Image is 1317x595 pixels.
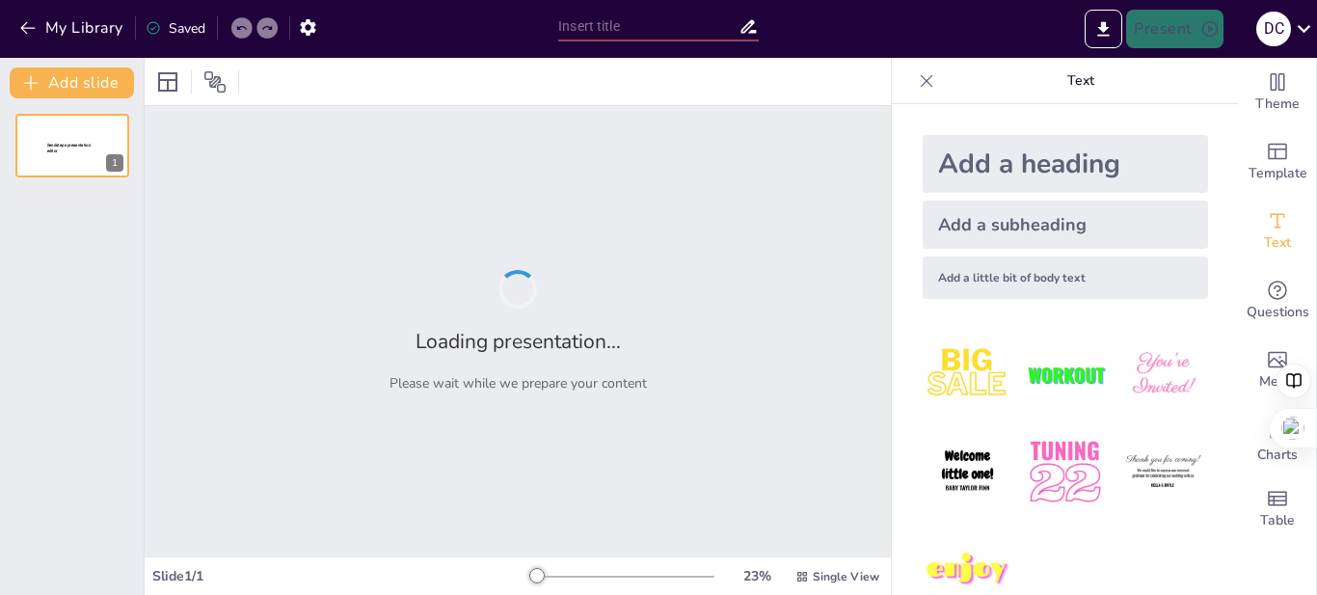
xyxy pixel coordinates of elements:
button: Add slide [10,68,134,98]
img: 3.jpeg [1118,330,1208,419]
p: Text [942,58,1220,104]
div: 1 [106,154,123,172]
div: Add charts and graphs [1239,405,1316,474]
span: Text [1264,232,1291,254]
div: Add ready made slides [1239,127,1316,197]
div: Add a little bit of body text [923,257,1208,299]
img: 4.jpeg [923,427,1012,517]
img: 5.jpeg [1020,427,1110,517]
div: Add a subheading [923,201,1208,249]
div: Change the overall theme [1239,58,1316,127]
span: Single View [813,569,879,584]
button: My Library [14,13,131,43]
div: Add a table [1239,474,1316,544]
input: Insert title [558,13,739,41]
button: Present [1126,10,1223,48]
button: Export to PowerPoint [1085,10,1122,48]
span: Charts [1257,445,1298,466]
img: 1.jpeg [923,330,1012,419]
div: D C [1256,12,1291,46]
div: Add text boxes [1239,197,1316,266]
h2: Loading presentation... [416,328,621,355]
div: Add images, graphics, shapes or video [1239,336,1316,405]
span: Theme [1255,94,1300,115]
button: D C [1256,10,1291,48]
img: 6.jpeg [1118,427,1208,517]
span: Template [1249,163,1307,184]
img: 2.jpeg [1020,330,1110,419]
div: Layout [152,67,183,97]
p: Please wait while we prepare your content [390,374,647,392]
div: Saved [146,19,205,38]
span: Media [1259,371,1297,392]
div: Get real-time input from your audience [1239,266,1316,336]
div: Slide 1 / 1 [152,567,529,585]
span: Table [1260,510,1295,531]
div: Add a heading [923,135,1208,193]
div: 1 [15,114,129,177]
span: Questions [1247,302,1309,323]
span: Sendsteps presentation editor [47,143,91,153]
span: Position [203,70,227,94]
div: 23 % [734,567,780,585]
